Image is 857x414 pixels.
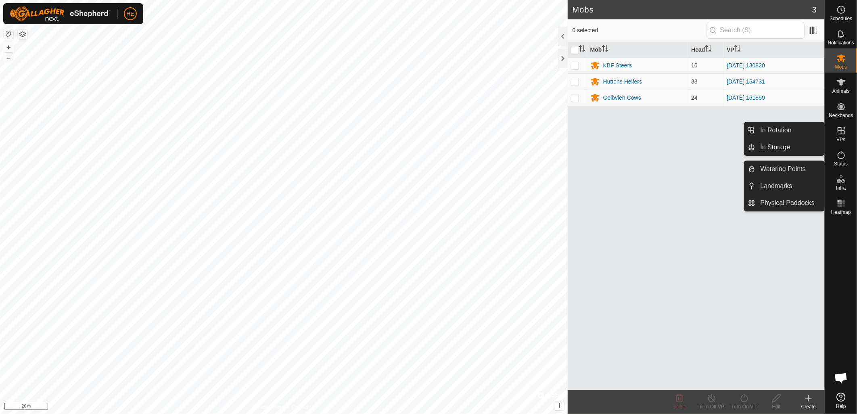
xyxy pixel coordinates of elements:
span: Mobs [835,65,847,69]
th: Mob [587,42,688,58]
button: + [4,42,13,52]
button: i [555,401,564,410]
h2: Mobs [573,5,812,15]
input: Search (S) [707,22,805,39]
button: Map Layers [18,29,27,39]
span: 24 [691,94,698,101]
span: Delete [673,404,687,410]
li: Watering Points [744,161,824,177]
button: – [4,53,13,63]
a: Physical Paddocks [756,195,825,211]
p-sorticon: Activate to sort [734,46,741,53]
th: Head [688,42,723,58]
span: Neckbands [829,113,853,118]
li: In Storage [744,139,824,155]
a: Landmarks [756,178,825,194]
span: In Storage [761,142,790,152]
img: Gallagher Logo [10,6,111,21]
span: Schedules [830,16,852,21]
a: Privacy Policy [252,404,282,411]
span: 16 [691,62,698,69]
span: 33 [691,78,698,85]
a: Help [825,389,857,412]
span: In Rotation [761,125,792,135]
span: Watering Points [761,164,806,174]
span: Physical Paddocks [761,198,815,208]
span: HE [126,10,134,18]
div: Turn On VP [728,403,760,410]
p-sorticon: Activate to sort [579,46,585,53]
span: 0 selected [573,26,707,35]
span: Heatmap [831,210,851,215]
p-sorticon: Activate to sort [705,46,712,53]
div: Create [792,403,825,410]
span: i [559,402,560,409]
span: Infra [836,186,846,190]
li: Physical Paddocks [744,195,824,211]
a: [DATE] 154731 [727,78,765,85]
a: Watering Points [756,161,825,177]
span: Help [836,404,846,409]
button: Reset Map [4,29,13,39]
div: Gelbvieh Cows [603,94,641,102]
div: Turn Off VP [696,403,728,410]
li: Landmarks [744,178,824,194]
span: Status [834,161,848,166]
span: VPs [836,137,845,142]
th: VP [723,42,825,58]
p-sorticon: Activate to sort [602,46,608,53]
span: Landmarks [761,181,792,191]
a: [DATE] 161859 [727,94,765,101]
span: Notifications [828,40,854,45]
a: In Rotation [756,122,825,138]
li: In Rotation [744,122,824,138]
a: [DATE] 130820 [727,62,765,69]
a: In Storage [756,139,825,155]
div: Open chat [829,366,853,390]
a: Contact Us [292,404,316,411]
div: Huttons Heifers [603,77,642,86]
div: Edit [760,403,792,410]
div: KBF Steers [603,61,632,70]
span: 3 [812,4,817,16]
span: Animals [832,89,850,94]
